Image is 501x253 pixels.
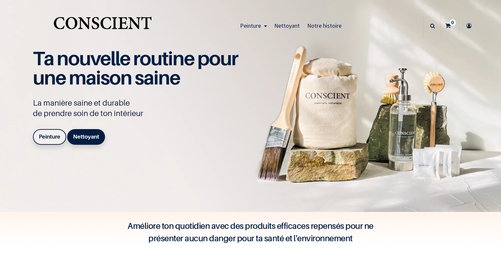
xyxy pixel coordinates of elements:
p: La manière saine et durable de prendre soin de ton intérieur [33,98,245,119]
img: Conscient [52,13,153,39]
b: Nettoyant [73,133,99,140]
sup: 0 [449,19,456,26]
span: Peinture [240,22,261,29]
span: Notre histoire [307,22,342,29]
span: Nettoyant [274,22,300,29]
h4: Améliore ton quotidien avec des produits efficaces repensés pour ne présenter aucun danger pour t... [120,220,381,245]
a: Peinture [33,129,66,145]
a: Peinture [236,14,271,37]
b: Peinture [39,133,60,140]
a: Nettoyant [67,129,105,145]
a: 0 [441,14,459,37]
a: Logo of Conscient [52,13,153,39]
span: Ta nouvelle routine pour une maison saine [33,47,238,89]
